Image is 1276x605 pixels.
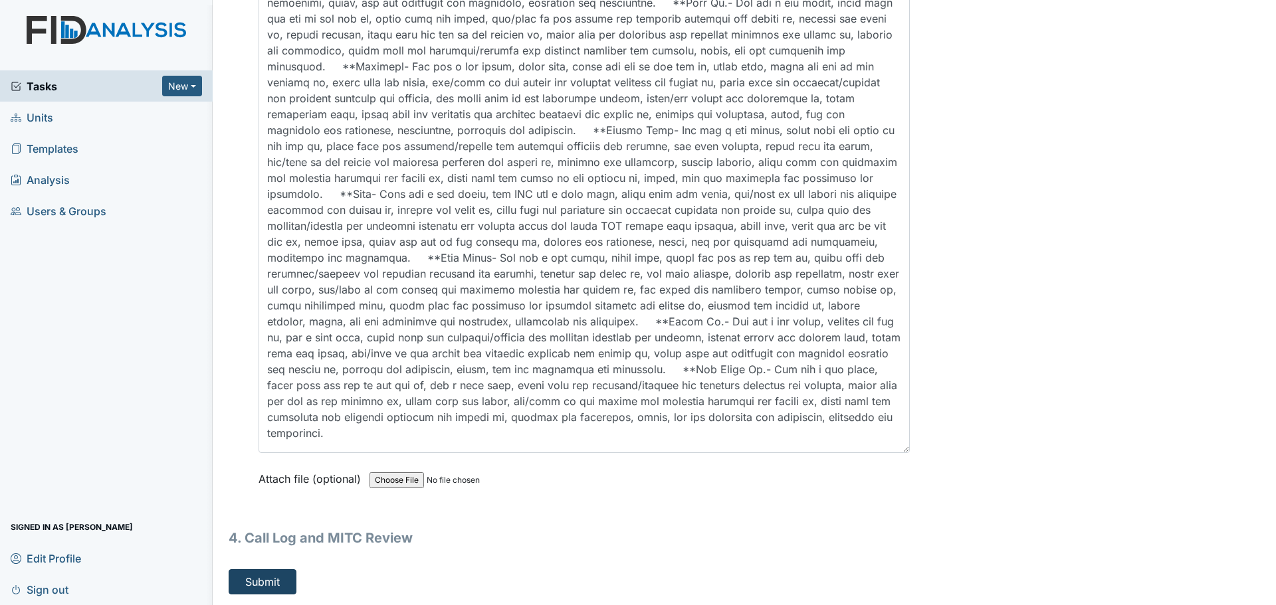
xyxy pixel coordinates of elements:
[259,464,366,487] label: Attach file (optional)
[229,528,910,548] h1: 4. Call Log and MITC Review
[229,569,296,594] button: Submit
[11,201,106,221] span: Users & Groups
[11,78,162,94] a: Tasks
[11,579,68,600] span: Sign out
[11,517,133,537] span: Signed in as [PERSON_NAME]
[11,138,78,159] span: Templates
[11,548,81,568] span: Edit Profile
[11,169,70,190] span: Analysis
[162,76,202,96] button: New
[11,107,53,128] span: Units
